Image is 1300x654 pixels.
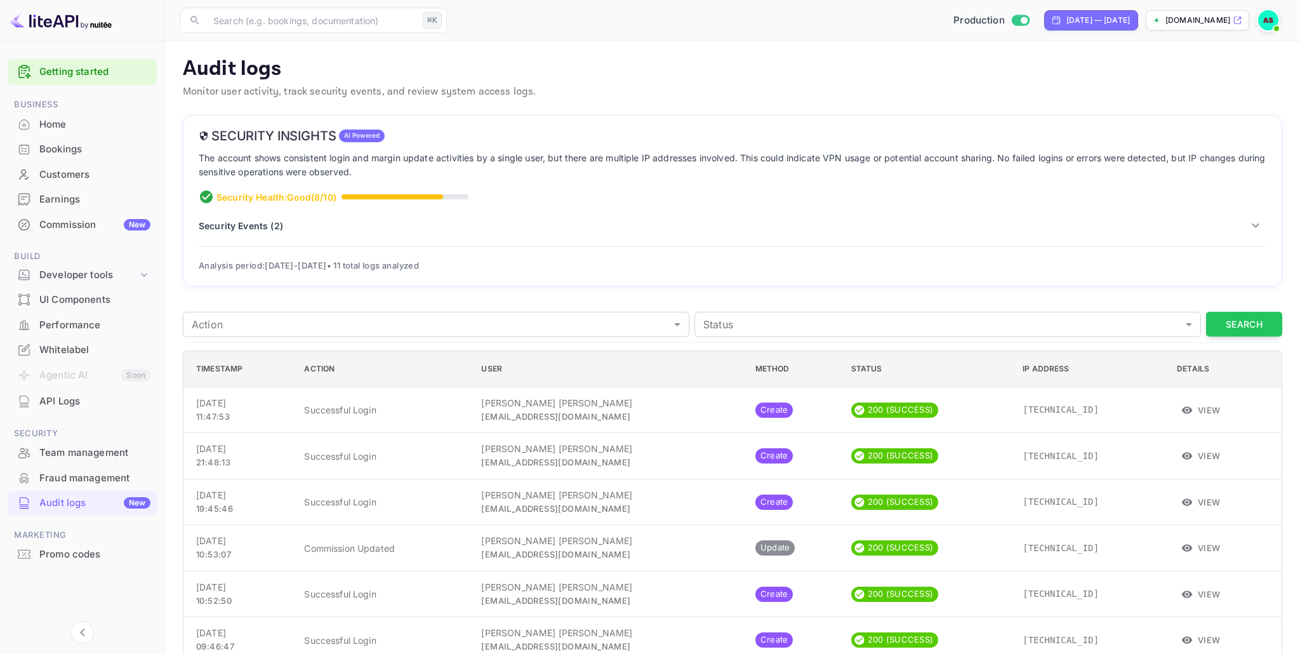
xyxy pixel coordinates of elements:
a: API Logs [8,389,157,413]
p: Monitor user activity, track security events, and review system access logs. [183,84,1282,100]
div: Whitelabel [8,338,157,363]
th: Method [745,351,841,387]
span: [EMAIL_ADDRESS][DOMAIN_NAME] [481,504,630,514]
p: [PERSON_NAME] [PERSON_NAME] [481,534,734,547]
a: CommissionNew [8,213,157,236]
a: Bookings [8,137,157,161]
span: AI Powered [339,131,385,140]
span: 200 (SUCCESS) [863,634,938,646]
span: Marketing [8,528,157,542]
div: Team management [39,446,150,460]
input: Search (e.g. bookings, documentation) [206,8,418,33]
span: 200 (SUCCESS) [863,542,938,554]
span: [EMAIL_ADDRESS][DOMAIN_NAME] [481,549,630,559]
span: [EMAIL_ADDRESS][DOMAIN_NAME] [481,641,630,651]
span: 11:47:53 [196,411,230,422]
a: Fraud management [8,466,157,490]
div: Customers [39,168,150,182]
span: Create [755,450,793,462]
span: Production [953,13,1005,28]
button: Collapse navigation [71,621,94,644]
div: Audit logsNew [8,491,157,516]
p: [TECHNICAL_ID] [1023,403,1157,417]
button: View [1177,585,1226,604]
div: Earnings [39,192,150,207]
a: Earnings [8,187,157,211]
p: [TECHNICAL_ID] [1023,634,1157,647]
div: Earnings [8,187,157,212]
a: Customers [8,163,157,186]
span: [EMAIL_ADDRESS][DOMAIN_NAME] [481,457,630,467]
span: 200 (SUCCESS) [863,404,938,417]
a: Getting started [39,65,150,79]
th: User [471,351,745,387]
p: Successful Login [304,403,461,417]
p: [PERSON_NAME] [PERSON_NAME] [481,442,734,455]
div: Home [8,112,157,137]
span: Create [755,634,793,646]
span: Create [755,588,793,601]
span: 21:48:13 [196,457,230,467]
p: [TECHNICAL_ID] [1023,450,1157,463]
span: 09:46:47 [196,641,234,651]
span: 19:45:46 [196,504,233,514]
div: Team management [8,441,157,465]
span: 10:52:50 [196,596,232,606]
div: Customers [8,163,157,187]
div: Performance [8,313,157,338]
div: UI Components [39,293,150,307]
p: Security Events ( 2 ) [199,219,283,232]
p: [DATE] [196,396,284,410]
p: Successful Login [304,634,461,647]
div: CommissionNew [8,213,157,237]
p: Security Health: Good ( 8 /10) [216,190,336,204]
p: [PERSON_NAME] [PERSON_NAME] [481,626,734,639]
span: 10:53:07 [196,549,231,559]
p: [PERSON_NAME] [PERSON_NAME] [481,580,734,594]
div: New [124,219,150,230]
button: View [1177,538,1226,557]
p: Successful Login [304,450,461,463]
span: Business [8,98,157,112]
span: 200 (SUCCESS) [863,496,938,509]
div: Promo codes [8,542,157,567]
div: Getting started [8,59,157,85]
div: Commission [39,218,150,232]
span: 200 (SUCCESS) [863,588,938,601]
div: Switch to Sandbox mode [948,13,1034,28]
div: API Logs [39,394,150,409]
span: [EMAIL_ADDRESS][DOMAIN_NAME] [481,411,630,422]
button: View [1177,401,1226,420]
div: Performance [39,318,150,333]
span: Update [755,542,795,554]
div: New [124,497,150,509]
p: Successful Login [304,587,461,601]
p: [DOMAIN_NAME] [1165,15,1230,26]
a: Home [8,112,157,136]
div: Whitelabel [39,343,150,357]
div: Bookings [39,142,150,157]
p: [DATE] [196,626,284,639]
span: Create [755,404,793,417]
img: LiteAPI logo [10,10,112,30]
button: Search [1206,312,1282,337]
p: [PERSON_NAME] [PERSON_NAME] [481,396,734,410]
a: Whitelabel [8,338,157,361]
th: Timestamp [183,351,294,387]
div: Bookings [8,137,157,162]
div: UI Components [8,288,157,312]
a: UI Components [8,288,157,311]
p: [DATE] [196,442,284,455]
th: Status [841,351,1012,387]
div: ⌘K [423,12,442,29]
button: View [1177,631,1226,650]
th: Details [1167,351,1282,387]
div: Developer tools [8,264,157,286]
h6: Security Insights [199,128,336,143]
button: View [1177,493,1226,512]
img: Andreas Stefanis [1258,10,1278,30]
span: Create [755,496,793,509]
a: Performance [8,313,157,337]
p: [DATE] [196,488,284,502]
th: IP Address [1012,351,1167,387]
